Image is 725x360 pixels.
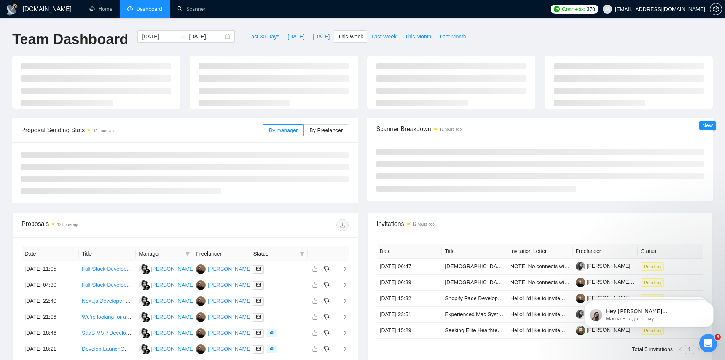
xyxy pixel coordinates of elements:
div: [PERSON_NAME] [151,265,194,273]
td: [DATE] 15:29 [377,323,442,339]
span: mail [256,283,261,287]
span: swap-right [180,34,186,40]
span: 370 [586,5,595,13]
p: Message from Mariia, sent 5 дн. тому [33,29,131,36]
iframe: Intercom live chat [699,334,717,352]
th: Title [79,246,136,261]
td: We're looking for an experienced Web designer to help us design a website [79,309,136,325]
div: Proposals [22,219,185,231]
span: eye [270,347,274,351]
span: right [336,314,348,320]
td: Next.js Developer Needed to Clone & Improve Competitor Quiz Funnel [79,293,136,309]
a: GB[PERSON_NAME] [139,346,194,352]
span: mail [256,267,261,271]
td: [DATE] 06:47 [377,259,442,275]
td: SaaS MVP Development using React, Node.js, and PostgreSQL/MongoDB [79,325,136,341]
div: [PERSON_NAME] [151,313,194,321]
span: right [696,347,701,352]
td: [DATE] 22:40 [22,293,79,309]
a: Full-Stack Developer for Mobile App Development [82,266,200,272]
a: DT[PERSON_NAME] Tatiievskyi [196,282,277,288]
span: mail [256,347,261,351]
span: Last 30 Days [248,32,279,41]
span: to [180,34,186,40]
img: DT [196,344,206,354]
a: GB[PERSON_NAME] [139,266,194,272]
span: filter [185,251,190,256]
button: right [694,345,703,354]
img: GB [139,344,148,354]
span: right [336,346,348,352]
td: [DATE] 04:30 [22,277,79,293]
span: right [336,330,348,336]
img: gigradar-bm.png [145,269,150,274]
span: right [336,282,348,288]
span: dislike [324,346,329,352]
img: c1qk3uzTSpkYWwFdJCy25Pjd6PhyMKQfXKHAhRS17R4-qD2l5duE1DPB4A9tswDYQZ [576,262,585,271]
th: Date [377,244,442,259]
span: mail [256,315,261,319]
div: [PERSON_NAME] [151,297,194,305]
a: DT[PERSON_NAME] Tatiievskyi [196,346,277,352]
div: [PERSON_NAME] Tatiievskyi [208,313,277,321]
button: This Month [401,30,435,43]
a: GB[PERSON_NAME] [139,282,194,288]
button: like [311,264,320,274]
td: Full-Stack Developer Needed to Build MVP for Review Platform [79,277,136,293]
a: Develop LaunchOKR SaaS Tool [82,346,158,352]
span: Invitations [377,219,704,229]
button: Last Week [367,30,401,43]
span: like [312,266,318,272]
img: upwork-logo.png [554,6,560,12]
button: setting [710,3,722,15]
td: [DATE] 15:32 [377,291,442,307]
span: like [312,330,318,336]
div: [PERSON_NAME] [151,329,194,337]
span: user [605,6,610,12]
span: dislike [324,282,329,288]
span: Proposal Sending Stats [21,125,263,135]
span: Dashboard [137,6,162,12]
span: right [336,298,348,304]
span: 6 [715,334,721,340]
span: By Freelancer [309,127,343,133]
td: Shopify Page Development for Career Coaching Business [442,291,507,307]
span: like [312,298,318,304]
div: [PERSON_NAME] Tatiievskyi [208,329,277,337]
time: 12 hours ago [57,222,79,227]
span: left [678,347,683,352]
a: Experienced Mac System Developer [445,311,531,317]
span: setting [710,6,722,12]
a: GB[PERSON_NAME] [139,298,194,304]
a: DT[PERSON_NAME] Tatiievskyi [196,298,277,304]
button: like [311,328,320,338]
td: [DATE] 18:21 [22,341,79,357]
img: DT [196,328,206,338]
img: gigradar-bm.png [145,285,150,290]
a: SaaS MVP Development using React, Node.js, and PostgreSQL/MongoDB [82,330,259,336]
span: right [336,266,348,272]
a: DT[PERSON_NAME] Tatiievskyi [196,314,277,320]
button: like [311,296,320,306]
td: Develop LaunchOKR SaaS Tool [79,341,136,357]
a: GB[PERSON_NAME] [139,330,194,336]
th: Freelancer [573,244,638,259]
a: Seeking Elite Healthtech Agency: Equity-Only. Pilot Secured, Revenue Pipeline Ready [445,327,648,333]
img: DT [196,312,206,322]
button: dislike [322,312,331,322]
img: gigradar-bm.png [145,301,150,306]
button: dislike [322,344,331,354]
li: Next Page [694,345,703,354]
img: GB [139,264,148,274]
div: [PERSON_NAME] Tatiievskyi [208,345,277,353]
span: dislike [324,298,329,304]
span: New [702,122,713,128]
img: GB [139,312,148,322]
span: This Week [338,32,363,41]
span: mail [256,331,261,335]
img: GB [139,328,148,338]
a: DT[PERSON_NAME] Tatiievskyi [196,330,277,336]
div: [PERSON_NAME] Tatiievskyi [208,281,277,289]
span: Scanner Breakdown [376,124,704,134]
